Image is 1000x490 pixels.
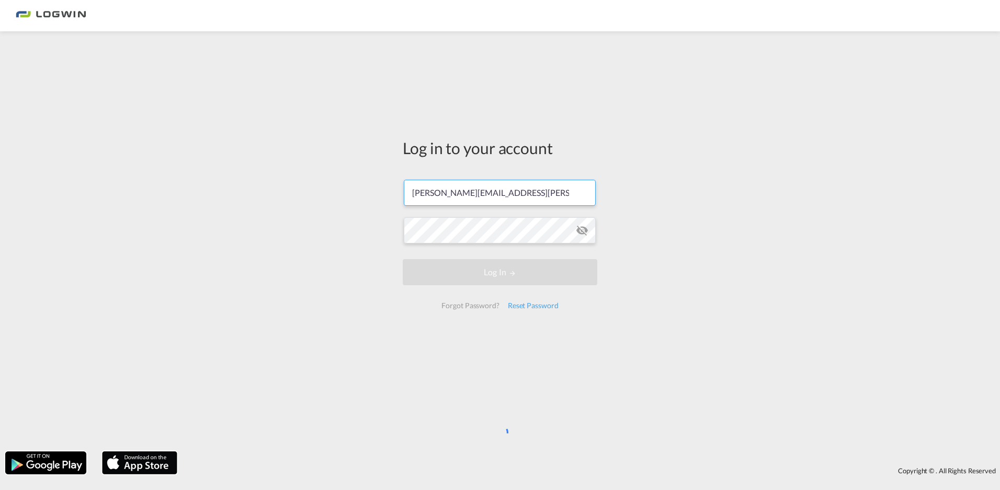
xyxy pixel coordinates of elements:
[101,450,178,475] img: apple.png
[183,462,1000,480] div: Copyright © . All Rights Reserved
[4,450,87,475] img: google.png
[403,259,597,285] button: LOGIN
[437,296,503,315] div: Forgot Password?
[504,296,563,315] div: Reset Password
[576,224,588,237] md-icon: icon-eye-off
[16,4,86,28] img: bc73a0e0d8c111efacd525e4c8ad7d32.png
[403,137,597,159] div: Log in to your account
[404,180,596,206] input: Enter email/phone number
